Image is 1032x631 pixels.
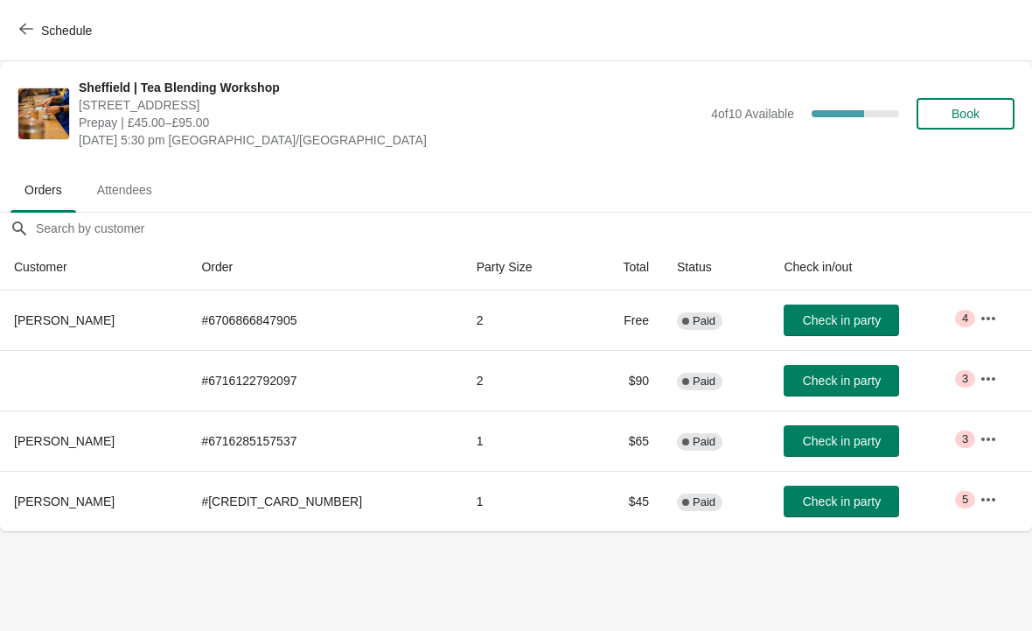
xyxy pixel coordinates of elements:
button: Check in party [784,425,899,457]
span: [STREET_ADDRESS] [79,96,702,114]
th: Order [187,244,462,291]
th: Total [584,244,663,291]
img: Sheffield | Tea Blending Workshop [18,88,69,139]
span: 5 [962,493,968,507]
span: Check in party [803,374,881,388]
td: 2 [463,291,585,350]
span: 4 of 10 Available [711,107,794,121]
button: Check in party [784,305,899,336]
span: [PERSON_NAME] [14,434,115,448]
span: [PERSON_NAME] [14,494,115,508]
td: Free [584,291,663,350]
th: Party Size [463,244,585,291]
span: Paid [693,435,715,449]
span: 3 [962,432,968,446]
input: Search by customer [35,213,1032,244]
span: Attendees [83,174,166,206]
button: Schedule [9,15,106,46]
td: $90 [584,350,663,410]
span: Sheffield | Tea Blending Workshop [79,79,702,96]
span: [DATE] 5:30 pm [GEOGRAPHIC_DATA]/[GEOGRAPHIC_DATA] [79,131,702,149]
span: 3 [962,372,968,386]
span: Check in party [803,434,881,448]
td: $45 [584,471,663,531]
span: Schedule [41,24,92,38]
button: Book [917,98,1015,130]
span: 4 [962,312,968,326]
span: Book [952,107,980,121]
button: Check in party [784,365,899,396]
td: # 6706866847905 [187,291,462,350]
span: Prepay | £45.00–£95.00 [79,114,702,131]
span: Paid [693,495,715,509]
span: Paid [693,375,715,389]
td: 2 [463,350,585,410]
td: $65 [584,410,663,471]
span: Check in party [803,494,881,508]
span: Paid [693,314,715,328]
td: # 6716285157537 [187,410,462,471]
th: Check in/out [770,244,966,291]
td: 1 [463,471,585,531]
td: # [CREDIT_CARD_NUMBER] [187,471,462,531]
th: Status [663,244,770,291]
span: [PERSON_NAME] [14,313,115,327]
td: # 6716122792097 [187,350,462,410]
td: 1 [463,410,585,471]
span: Orders [10,174,76,206]
span: Check in party [803,313,881,327]
button: Check in party [784,486,899,517]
